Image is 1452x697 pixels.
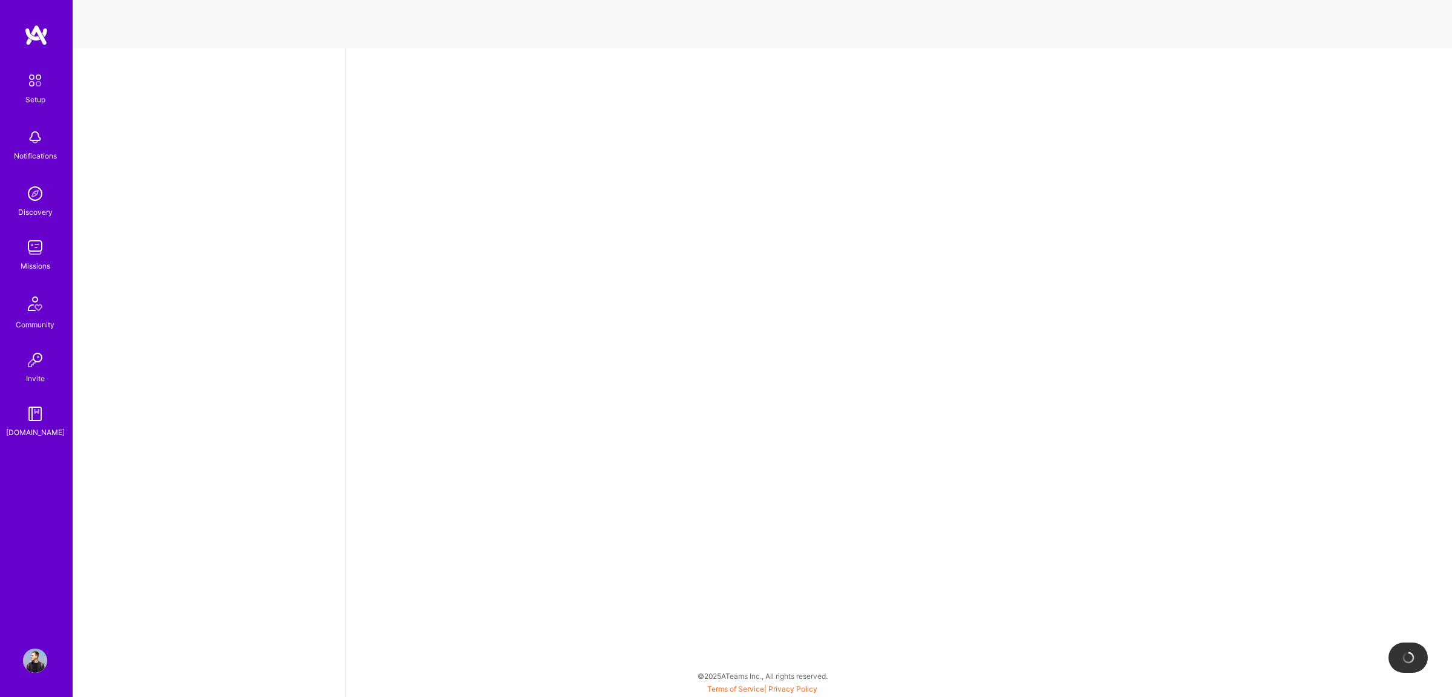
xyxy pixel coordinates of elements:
[14,149,57,162] div: Notifications
[25,93,45,106] div: Setup
[23,649,47,673] img: User Avatar
[707,684,817,693] span: |
[1401,650,1416,665] img: loading
[23,235,47,260] img: teamwork
[26,372,45,385] div: Invite
[22,68,48,93] img: setup
[707,684,764,693] a: Terms of Service
[23,402,47,426] img: guide book
[21,289,50,318] img: Community
[73,661,1452,691] div: © 2025 ATeams Inc., All rights reserved.
[6,426,65,439] div: [DOMAIN_NAME]
[16,318,54,331] div: Community
[768,684,817,693] a: Privacy Policy
[23,125,47,149] img: bell
[23,348,47,372] img: Invite
[23,182,47,206] img: discovery
[24,24,48,46] img: logo
[18,206,53,218] div: Discovery
[21,260,50,272] div: Missions
[20,649,50,673] a: User Avatar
